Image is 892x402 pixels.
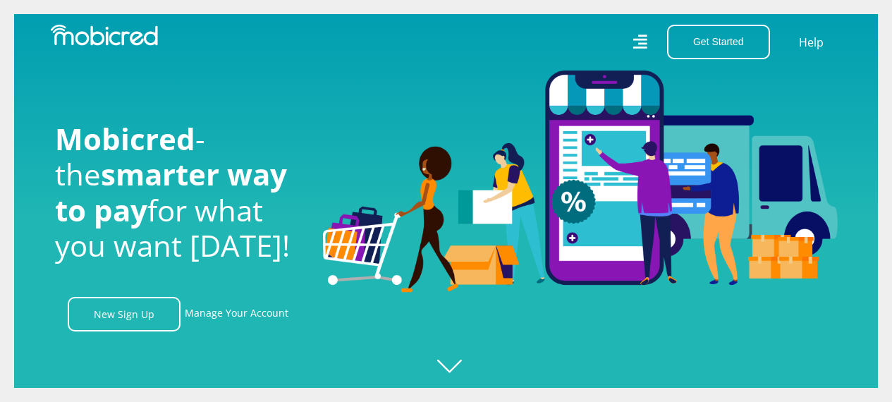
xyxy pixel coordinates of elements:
[798,33,824,51] a: Help
[55,118,195,159] span: Mobicred
[55,154,287,229] span: smarter way to pay
[51,25,158,46] img: Mobicred
[55,121,302,264] h1: - the for what you want [DATE]!
[185,297,288,331] a: Manage Your Account
[68,297,181,331] a: New Sign Up
[323,71,838,293] img: Welcome to Mobicred
[667,25,770,59] button: Get Started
